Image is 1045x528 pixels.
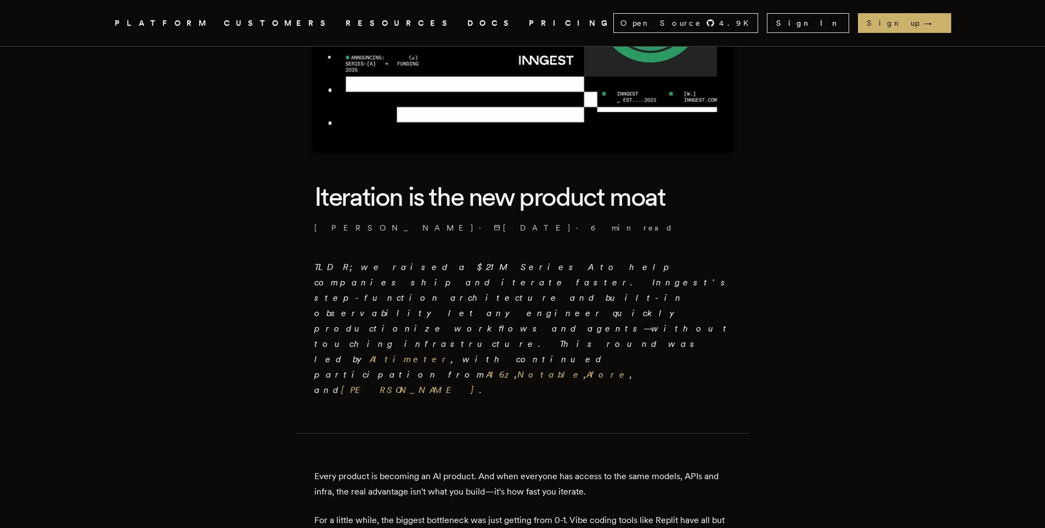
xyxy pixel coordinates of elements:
[494,222,572,233] span: [DATE]
[858,13,951,33] a: Sign up
[314,222,475,233] a: [PERSON_NAME]
[314,222,731,233] p: · ·
[467,16,516,30] a: DOCS
[591,222,673,233] span: 6 min read
[314,469,731,499] p: Every product is becoming an AI product. And when everyone has access to the same models, APIs an...
[620,18,702,29] span: Open Source
[767,13,849,33] a: Sign In
[719,18,755,29] span: 4.9 K
[486,369,515,380] a: A16z
[346,16,454,30] button: RESOURCES
[586,369,630,380] a: Afore
[529,16,613,30] a: PRICING
[115,16,211,30] button: PLATFORM
[341,385,479,395] a: [PERSON_NAME]
[370,354,451,364] a: Altimeter
[924,18,942,29] span: →
[224,16,332,30] a: CUSTOMERS
[517,369,584,380] a: Notable
[314,179,731,214] h1: Iteration is the new product moat
[314,262,731,395] em: TLDR; we raised a $21M Series A to help companies ship and iterate faster. Inngest's step-functio...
